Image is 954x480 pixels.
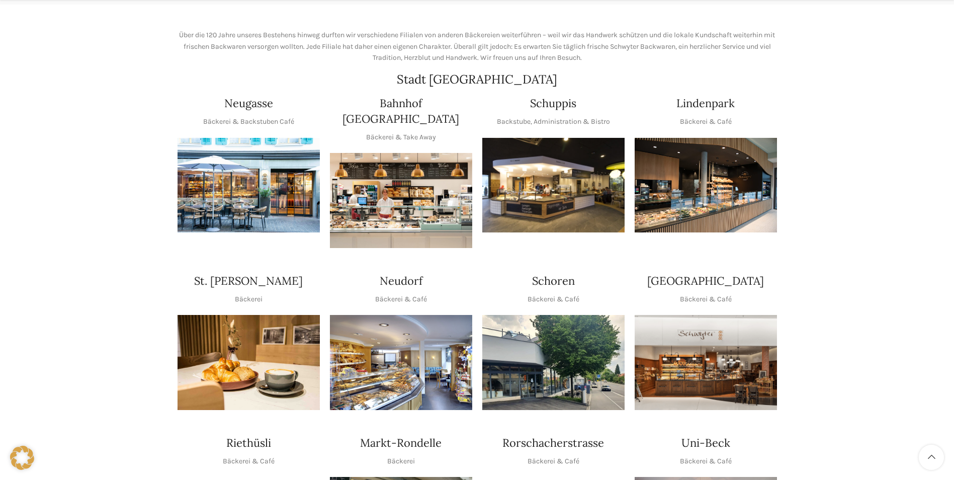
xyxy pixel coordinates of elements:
h4: Schuppis [530,96,576,111]
h4: Neugasse [224,96,273,111]
img: schwyter-23 [178,315,320,410]
h4: Lindenpark [676,96,735,111]
p: Bäckerei [235,294,263,305]
p: Bäckerei & Backstuben Café [203,116,294,127]
div: 1 / 1 [178,315,320,410]
p: Bäckerei & Café [680,294,732,305]
p: Bäckerei & Take Away [366,132,436,143]
p: Über die 120 Jahre unseres Bestehens hinweg durften wir verschiedene Filialen von anderen Bäckere... [178,30,777,63]
img: Schwyter-1800x900 [635,315,777,410]
div: 1 / 1 [482,138,625,233]
p: Bäckerei [387,456,415,467]
h4: Neudorf [380,273,422,289]
img: Neudorf_1 [330,315,472,410]
p: Bäckerei & Café [223,456,275,467]
img: 017-e1571925257345 [635,138,777,233]
div: 1 / 1 [635,315,777,410]
p: Bäckerei & Café [375,294,427,305]
div: 1 / 1 [635,138,777,233]
div: 1 / 1 [178,138,320,233]
p: Bäckerei & Café [680,116,732,127]
div: 1 / 1 [330,153,472,248]
div: 1 / 1 [330,315,472,410]
h4: Bahnhof [GEOGRAPHIC_DATA] [330,96,472,127]
h2: Stadt [GEOGRAPHIC_DATA] [178,73,777,86]
a: Scroll to top button [919,445,944,470]
p: Bäckerei & Café [528,294,579,305]
h4: Riethüsli [226,435,271,451]
h4: Schoren [532,273,575,289]
h4: Markt-Rondelle [360,435,442,451]
div: 1 / 1 [482,315,625,410]
h4: Rorschacherstrasse [502,435,604,451]
h4: St. [PERSON_NAME] [194,273,303,289]
img: Neugasse [178,138,320,233]
p: Bäckerei & Café [528,456,579,467]
h4: [GEOGRAPHIC_DATA] [647,273,764,289]
p: Bäckerei & Café [680,456,732,467]
img: Bahnhof St. Gallen [330,153,472,248]
h4: Uni-Beck [681,435,730,451]
p: Backstube, Administration & Bistro [497,116,610,127]
img: 150130-Schwyter-013 [482,138,625,233]
img: 0842cc03-b884-43c1-a0c9-0889ef9087d6 copy [482,315,625,410]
